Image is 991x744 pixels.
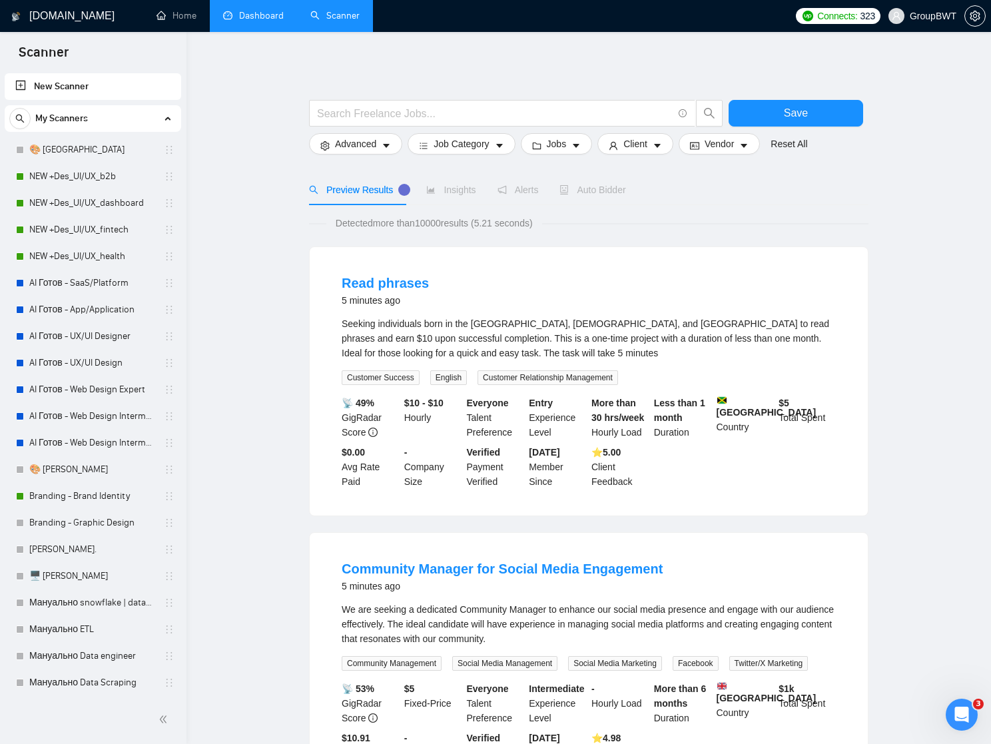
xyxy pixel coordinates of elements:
[164,464,174,475] span: holder
[589,445,651,489] div: Client Feedback
[29,536,156,563] a: [PERSON_NAME].
[467,683,509,694] b: Everyone
[320,141,330,151] span: setting
[164,171,174,182] span: holder
[467,398,509,408] b: Everyone
[29,163,156,190] a: NEW +Des_UI/UX_b2b
[223,10,284,21] a: dashboardDashboard
[29,456,156,483] a: 🎨 [PERSON_NAME]
[739,141,749,151] span: caret-down
[860,9,875,23] span: 323
[342,561,663,576] a: Community Manager for Social Media Engagement
[15,73,170,100] a: New Scanner
[526,681,589,725] div: Experience Level
[779,683,794,694] b: $ 1k
[164,198,174,208] span: holder
[571,141,581,151] span: caret-down
[784,105,808,121] span: Save
[8,43,79,71] span: Scanner
[317,105,673,122] input: Search Freelance Jobs...
[529,398,553,408] b: Entry
[679,109,687,118] span: info-circle
[5,73,181,100] li: New Scanner
[529,683,584,694] b: Intermediate
[559,185,569,194] span: robot
[696,100,723,127] button: search
[547,137,567,151] span: Jobs
[419,141,428,151] span: bars
[29,430,156,456] a: AI Готов - Web Design Intermediate минус Development
[597,133,673,155] button: userClientcaret-down
[653,141,662,151] span: caret-down
[776,681,838,725] div: Total Spent
[467,733,501,743] b: Verified
[402,445,464,489] div: Company Size
[342,602,836,646] div: We are seeking a dedicated Community Manager to enhance our social media presence and engage with...
[964,5,986,27] button: setting
[892,11,901,21] span: user
[164,304,174,315] span: holder
[408,133,515,155] button: barsJob Categorycaret-down
[717,681,817,703] b: [GEOGRAPHIC_DATA]
[398,184,410,196] div: Tooltip anchor
[164,624,174,635] span: holder
[654,398,705,423] b: Less than 1 month
[717,396,817,418] b: [GEOGRAPHIC_DATA]
[690,141,699,151] span: idcard
[164,384,174,395] span: holder
[29,483,156,510] a: Branding - Brand Identity
[591,447,621,458] b: ⭐️ 5.00
[426,185,436,194] span: area-chart
[651,396,714,440] div: Duration
[339,445,402,489] div: Avg Rate Paid
[426,185,476,195] span: Insights
[164,491,174,502] span: holder
[29,643,156,669] a: Мануально Data engineer
[368,428,378,437] span: info-circle
[651,681,714,725] div: Duration
[29,296,156,323] a: AI Готов - App/Application
[342,733,370,743] b: $10.91
[326,216,542,230] span: Detected more than 10000 results (5.21 seconds)
[404,683,415,694] b: $ 5
[309,133,402,155] button: settingAdvancedcaret-down
[164,278,174,288] span: holder
[404,733,408,743] b: -
[464,681,527,725] div: Talent Preference
[729,100,863,127] button: Save
[339,681,402,725] div: GigRadar Score
[164,597,174,608] span: holder
[497,185,539,195] span: Alerts
[559,185,625,195] span: Auto Bidder
[404,447,408,458] b: -
[164,224,174,235] span: holder
[430,370,467,385] span: English
[9,108,31,129] button: search
[35,105,88,132] span: My Scanners
[609,141,618,151] span: user
[526,445,589,489] div: Member Since
[164,544,174,555] span: holder
[159,713,172,726] span: double-left
[368,713,378,723] span: info-circle
[29,243,156,270] a: NEW +Des_UI/UX_health
[705,137,734,151] span: Vendor
[29,376,156,403] a: AI Готов - Web Design Expert
[568,656,662,671] span: Social Media Marketing
[382,141,391,151] span: caret-down
[164,518,174,528] span: holder
[402,681,464,725] div: Fixed-Price
[464,396,527,440] div: Talent Preference
[29,563,156,589] a: 🖥️ [PERSON_NAME]
[164,145,174,155] span: holder
[434,137,489,151] span: Job Category
[29,270,156,296] a: AI Готов - SaaS/Platform
[467,447,501,458] b: Verified
[164,438,174,448] span: holder
[803,11,813,21] img: upwork-logo.png
[29,669,156,696] a: Мануально Data Scraping
[404,398,444,408] b: $10 - $10
[157,10,196,21] a: homeHome
[335,137,376,151] span: Advanced
[529,733,559,743] b: [DATE]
